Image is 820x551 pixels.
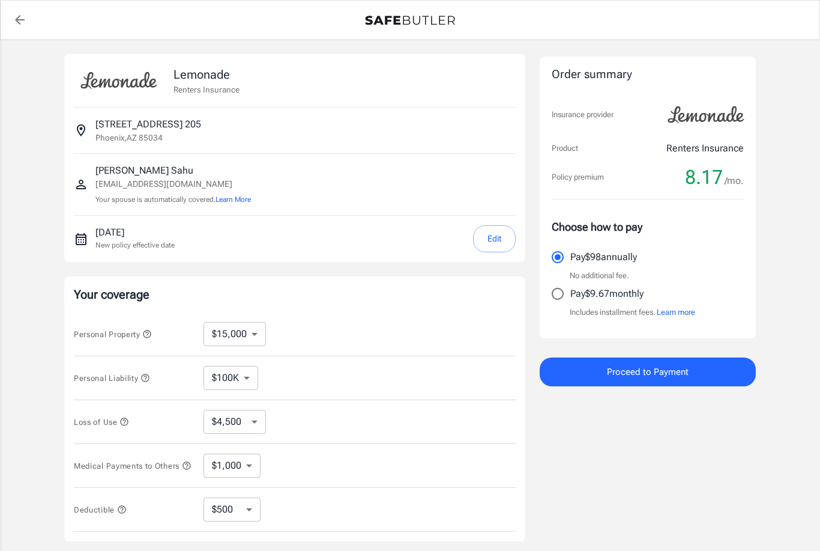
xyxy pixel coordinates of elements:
button: Personal Liability [74,371,150,385]
span: Deductible [74,505,127,514]
button: Learn more [657,306,695,318]
p: Renters Insurance [666,141,744,156]
svg: Insured person [74,177,88,192]
button: Medical Payments to Others [74,458,191,473]
p: Your coverage [74,286,516,303]
button: Edit [473,225,516,252]
p: No additional fee. [570,270,629,282]
img: Lemonade [74,64,164,97]
p: Pay $98 annually [570,250,637,264]
button: Personal Property [74,327,152,341]
a: back to quotes [8,8,32,32]
svg: New policy start date [74,232,88,246]
button: Deductible [74,502,127,517]
img: Lemonade [661,98,751,132]
p: Insurance provider [552,109,613,121]
span: Personal Liability [74,374,150,383]
p: Pay $9.67 monthly [570,287,644,301]
button: Learn More [216,194,251,205]
div: Order summary [552,66,744,84]
p: Choose how to pay [552,219,744,235]
span: Medical Payments to Others [74,461,191,470]
span: Loss of Use [74,418,129,427]
p: Phoenix , AZ 85034 [95,132,163,144]
p: [DATE] [95,225,175,240]
span: Proceed to Payment [607,364,689,380]
p: Includes installment fees. [570,306,695,318]
p: New policy effective date [95,240,175,251]
p: Product [552,142,578,154]
p: Lemonade [173,65,240,84]
p: [PERSON_NAME] Sahu [95,163,251,178]
p: Renters Insurance [173,84,240,96]
span: /mo. [725,172,744,189]
p: Policy premium [552,171,604,183]
p: [EMAIL_ADDRESS][DOMAIN_NAME] [95,178,251,190]
svg: Insured address [74,123,88,138]
p: Your spouse is automatically covered. [95,194,251,205]
span: 8.17 [685,165,723,189]
button: Loss of Use [74,415,129,429]
img: Back to quotes [365,16,455,25]
button: Proceed to Payment [540,358,756,386]
p: [STREET_ADDRESS] 205 [95,117,201,132]
span: Personal Property [74,330,152,339]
